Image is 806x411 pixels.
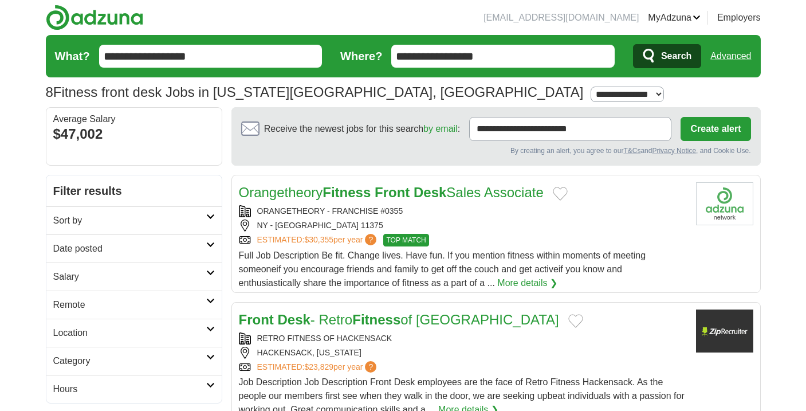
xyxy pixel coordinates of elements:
[710,45,751,68] a: Advanced
[53,115,215,124] div: Average Salary
[46,175,222,206] h2: Filter results
[383,234,428,246] span: TOP MATCH
[264,122,460,136] span: Receive the newest jobs for this search :
[423,124,458,134] a: by email
[414,185,446,200] strong: Desk
[46,291,222,319] a: Remote
[239,332,687,345] div: RETRO FITNESS OF HACKENSACK
[717,11,761,25] a: Employers
[304,235,333,244] span: $30,355
[46,263,222,291] a: Salary
[241,146,751,156] div: By creating an alert, you agree to our and , and Cookie Use.
[46,82,53,103] span: 8
[53,214,206,228] h2: Sort by
[239,205,687,217] div: ORANGETHEORY - FRANCHISE #0355
[239,312,274,327] strong: Front
[239,312,559,327] a: Front Desk- RetroFitnessof [GEOGRAPHIC_DATA]
[53,124,215,144] div: $47,002
[696,182,753,225] img: Company logo
[53,382,206,396] h2: Hours
[365,361,376,373] span: ?
[239,347,687,359] div: HACKENSACK, [US_STATE]
[53,242,206,256] h2: Date posted
[568,314,583,328] button: Add to favorite jobs
[46,319,222,347] a: Location
[46,375,222,403] a: Hours
[304,362,333,371] span: $23,829
[323,185,371,200] strong: Fitness
[483,11,639,25] li: [EMAIL_ADDRESS][DOMAIN_NAME]
[633,44,701,68] button: Search
[239,250,646,288] span: Full Job Description Be fit. Change lives. Have fun. If you mention fitness within moments of mee...
[53,326,206,340] h2: Location
[257,234,379,246] a: ESTIMATED:$30,355per year?
[46,347,222,375] a: Category
[277,312,310,327] strong: Desk
[352,312,400,327] strong: Fitness
[46,206,222,234] a: Sort by
[681,117,750,141] button: Create alert
[696,310,753,353] img: Company logo
[365,234,376,245] span: ?
[53,298,206,312] h2: Remote
[257,361,379,373] a: ESTIMATED:$23,829per year?
[623,147,640,155] a: T&Cs
[652,147,696,155] a: Privacy Notice
[553,187,568,201] button: Add to favorite jobs
[340,48,382,65] label: Where?
[239,220,687,232] div: NY - [GEOGRAPHIC_DATA] 11375
[55,48,90,65] label: What?
[46,5,143,30] img: Adzuna logo
[53,270,206,284] h2: Salary
[648,11,701,25] a: MyAdzuna
[46,234,222,263] a: Date posted
[375,185,410,200] strong: Front
[661,45,691,68] span: Search
[497,276,557,290] a: More details ❯
[46,84,584,100] h1: Fitness front desk Jobs in [US_STATE][GEOGRAPHIC_DATA], [GEOGRAPHIC_DATA]
[53,354,206,368] h2: Category
[239,185,544,200] a: OrangetheoryFitness Front DeskSales Associate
